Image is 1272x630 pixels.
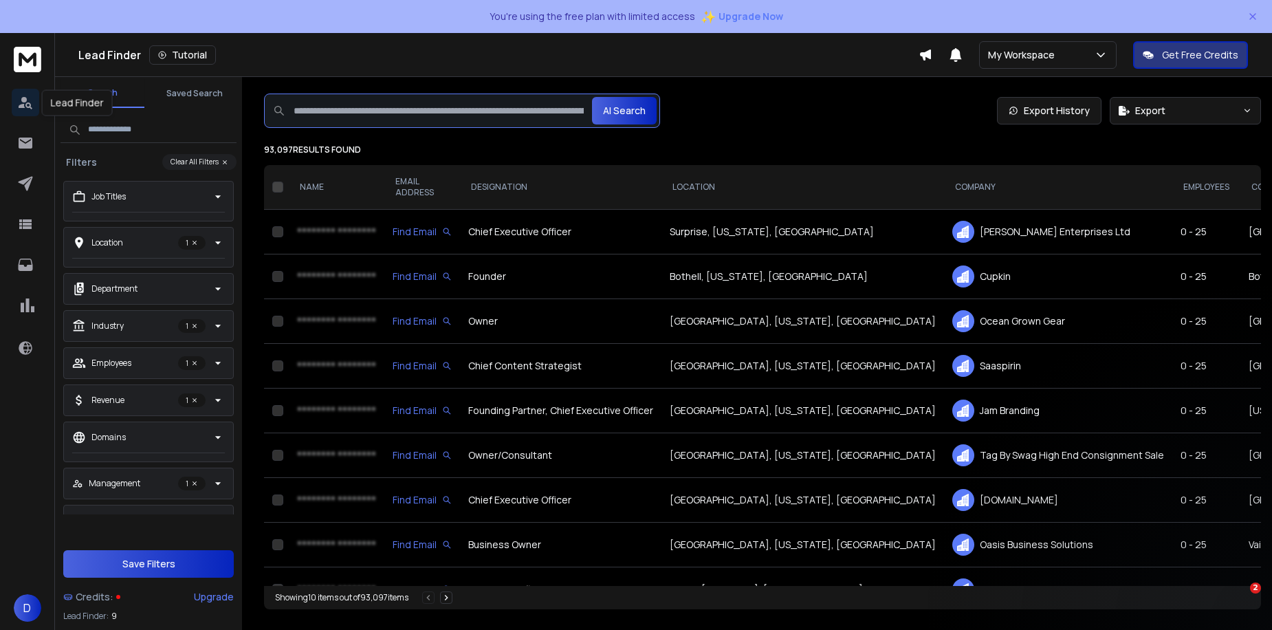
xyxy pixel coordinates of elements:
[275,592,408,603] div: Showing 10 items out of 93,097 items
[91,237,123,248] p: Location
[178,356,206,370] p: 1
[91,358,131,369] p: Employees
[952,265,1164,287] div: Cupkin
[701,3,783,30] button: ✨Upgrade Now
[1172,389,1240,433] td: 0 - 25
[178,319,206,333] p: 1
[393,404,452,417] div: Find Email
[384,165,460,210] th: EMAIL ADDRESS
[1162,48,1238,62] p: Get Free Credits
[661,344,944,389] td: [GEOGRAPHIC_DATA], [US_STATE], [GEOGRAPHIC_DATA]
[1133,41,1248,69] button: Get Free Credits
[661,389,944,433] td: [GEOGRAPHIC_DATA], [US_STATE], [GEOGRAPHIC_DATA]
[178,477,206,490] p: 1
[178,393,206,407] p: 1
[1172,299,1240,344] td: 0 - 25
[661,299,944,344] td: [GEOGRAPHIC_DATA], [US_STATE], [GEOGRAPHIC_DATA]
[76,590,113,604] span: Credits:
[952,534,1164,556] div: Oasis Business Solutions
[393,225,452,239] div: Find Email
[661,567,944,612] td: Elmira, [US_STATE], [GEOGRAPHIC_DATA]
[952,578,1164,600] div: Bamford Pro Fitness
[111,611,117,622] span: 9
[393,448,452,462] div: Find Email
[61,79,144,108] button: Search
[460,165,661,210] th: DESIGNATION
[91,321,124,332] p: Industry
[393,583,452,596] div: Find Email
[460,210,661,254] td: Chief Executive Officer
[460,433,661,478] td: Owner/Consultant
[393,270,452,283] div: Find Email
[14,594,41,622] button: D
[264,144,1261,155] p: 93,097 results found
[194,590,234,604] div: Upgrade
[490,10,695,23] p: You're using the free plan with limited access
[1135,104,1165,118] span: Export
[393,359,452,373] div: Find Email
[952,400,1164,422] div: Jam Branding
[61,155,102,169] h3: Filters
[592,97,657,124] button: AI Search
[661,433,944,478] td: [GEOGRAPHIC_DATA], [US_STATE], [GEOGRAPHIC_DATA]
[661,210,944,254] td: Surprise, [US_STATE], [GEOGRAPHIC_DATA]
[393,538,452,552] div: Find Email
[1172,433,1240,478] td: 0 - 25
[1172,254,1240,299] td: 0 - 25
[63,550,234,578] button: Save Filters
[460,523,661,567] td: Business Owner
[78,45,919,65] div: Lead Finder
[1172,344,1240,389] td: 0 - 25
[661,478,944,523] td: [GEOGRAPHIC_DATA], [US_STATE], [GEOGRAPHIC_DATA]
[289,165,384,210] th: NAME
[719,10,783,23] span: Upgrade Now
[460,389,661,433] td: Founding Partner, Chief Executive Officer
[162,154,237,170] button: Clear All Filters
[89,478,140,489] p: Management
[149,45,216,65] button: Tutorial
[1172,478,1240,523] td: 0 - 25
[701,7,716,26] span: ✨
[997,97,1101,124] a: Export History
[460,299,661,344] td: Owner
[91,432,126,443] p: Domains
[952,355,1164,377] div: Saaspirin
[63,583,234,611] a: Credits:Upgrade
[42,90,113,116] div: Lead Finder
[63,611,109,622] p: Lead Finder:
[952,310,1164,332] div: Ocean Grown Gear
[661,165,944,210] th: LOCATION
[460,254,661,299] td: Founder
[153,80,237,107] button: Saved Search
[393,314,452,328] div: Find Email
[944,165,1172,210] th: COMPANY
[393,493,452,507] div: Find Email
[91,191,126,202] p: Job Titles
[661,254,944,299] td: Bothell, [US_STATE], [GEOGRAPHIC_DATA]
[91,395,124,406] p: Revenue
[1250,583,1261,594] span: 2
[460,567,661,612] td: Owner, Certified Personal Trainer
[952,221,1164,243] div: [PERSON_NAME] Enterprises Ltd
[1172,165,1240,210] th: EMPLOYEES
[460,478,661,523] td: Chief Executive Officer
[178,236,206,250] p: 1
[988,48,1060,62] p: My Workspace
[91,283,138,294] p: Department
[1172,210,1240,254] td: 0 - 25
[952,489,1164,511] div: [DOMAIN_NAME]
[1222,583,1255,616] iframe: Intercom live chat
[460,344,661,389] td: Chief Content Strategist
[952,444,1164,466] div: Tag By Swag High End Consignment Sale
[661,523,944,567] td: [GEOGRAPHIC_DATA], [US_STATE], [GEOGRAPHIC_DATA]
